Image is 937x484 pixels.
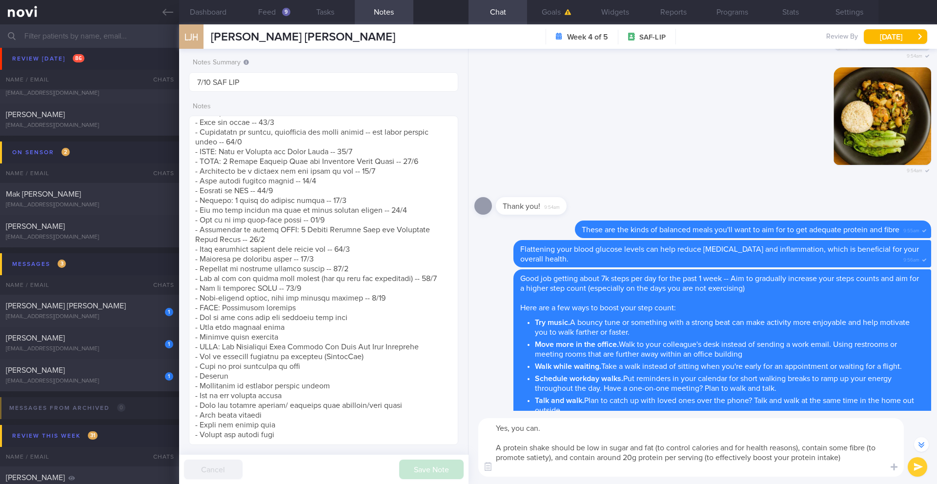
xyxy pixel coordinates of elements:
span: [PERSON_NAME] [6,334,65,342]
div: Chats [140,163,179,183]
div: Messages from Archived [7,402,128,415]
li: Take a walk instead of sitting when you're early for an appointment or waiting for a flight. [535,359,924,371]
strong: Walk while waiting. [535,363,601,370]
li: Walk to your colleague's desk instead of sending a work email. Using restrooms or meeting rooms t... [535,337,924,359]
div: [EMAIL_ADDRESS][DOMAIN_NAME] [6,58,173,65]
span: Mak [PERSON_NAME] [6,190,81,198]
span: Thank you! [503,202,540,210]
span: [PERSON_NAME] [6,366,65,374]
strong: Week 4 of 5 [567,32,608,42]
div: [EMAIL_ADDRESS][DOMAIN_NAME] [6,122,173,129]
li: Put reminders in your calendar for short walking breaks to ramp up your energy throughout the day... [535,371,924,393]
div: Chats [140,275,179,295]
span: [PERSON_NAME] [6,111,65,119]
div: Messages [10,258,68,271]
label: Notes Summary [193,59,454,67]
span: 9:54am [544,202,560,211]
strong: Try music. [535,319,570,326]
span: [PERSON_NAME] [PERSON_NAME] [6,302,126,310]
span: Review By [826,33,858,41]
div: Chats [140,447,179,466]
span: [PERSON_NAME] [6,222,65,230]
div: On sensor [10,146,72,159]
div: [EMAIL_ADDRESS][DOMAIN_NAME] [6,234,173,241]
button: [DATE] [864,29,927,44]
div: 1 [165,372,173,381]
div: 1 [165,340,173,348]
span: 9:56am [903,254,919,263]
div: LJH [177,19,206,56]
div: Review this week [10,429,100,443]
img: Photo by Angena [834,67,931,165]
div: [EMAIL_ADDRESS][DOMAIN_NAME] [6,90,173,97]
span: These are the kinds of balanced meals you'll want to aim for to get adequate protein and fibre [582,226,899,234]
span: 9:54am [907,50,922,60]
div: 9 [282,8,290,16]
li: A bouncy tune or something with a strong beat can make activity more enjoyable and help motivate ... [535,315,924,337]
span: 3 [58,260,66,268]
div: [EMAIL_ADDRESS][DOMAIN_NAME] [6,202,173,209]
label: Notes [193,102,454,111]
span: 9:54am [907,165,922,174]
span: SAF-LIP [639,33,666,42]
span: 0 [117,403,125,412]
div: [EMAIL_ADDRESS][DOMAIN_NAME] [6,378,173,385]
span: [PERSON_NAME] [6,46,65,54]
strong: Move more in the office. [535,341,619,348]
span: Here are a few ways to boost your step count: [520,304,676,312]
div: [EMAIL_ADDRESS][DOMAIN_NAME] [6,345,173,353]
span: 2 [61,148,70,156]
li: Plan to catch up with loved ones over the phone? Talk and walk at the same time in the home out o... [535,393,924,415]
span: 9:55am [903,225,919,234]
div: [EMAIL_ADDRESS][DOMAIN_NAME] [6,313,173,321]
span: 31 [88,431,98,440]
span: Flattening your blood glucose levels can help reduce [MEDICAL_DATA] and inflammation, which is be... [520,245,919,263]
strong: Talk and walk. [535,397,584,404]
strong: Schedule workday walks. [535,375,623,383]
span: [PERSON_NAME] [6,79,65,86]
span: [PERSON_NAME] [PERSON_NAME] [211,31,395,43]
div: 1 [165,308,173,316]
span: [PERSON_NAME] [6,474,65,482]
span: Good job getting about 7k steps per day for the past 1 week -- Aim to gradually increase your ste... [520,275,919,292]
